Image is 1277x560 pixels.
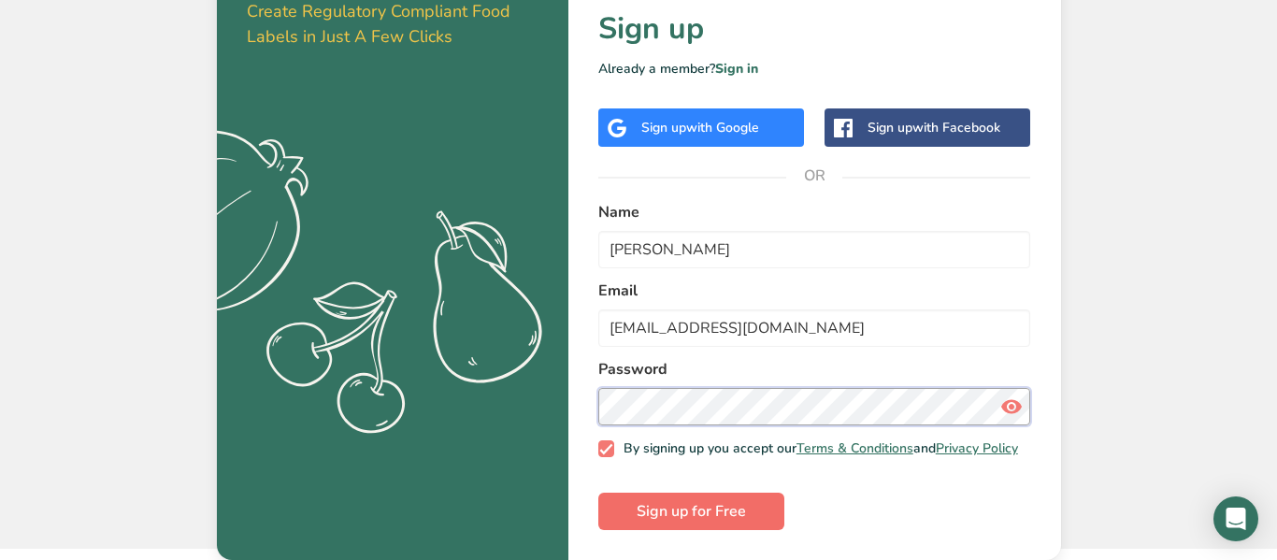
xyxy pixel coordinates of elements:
span: with Facebook [912,119,1000,136]
div: Sign up [641,118,759,137]
a: Privacy Policy [936,439,1018,457]
input: email@example.com [598,309,1031,347]
div: Open Intercom Messenger [1213,496,1258,541]
label: Password [598,358,1031,381]
a: Terms & Conditions [796,439,913,457]
span: Sign up for Free [637,500,746,523]
button: Sign up for Free [598,493,784,530]
label: Name [598,201,1031,223]
span: with Google [686,119,759,136]
span: By signing up you accept our and [614,440,1018,457]
span: OR [786,148,842,204]
p: Already a member? [598,59,1031,79]
a: Sign in [715,60,758,78]
h1: Sign up [598,7,1031,51]
input: John Doe [598,231,1031,268]
div: Sign up [868,118,1000,137]
label: Email [598,280,1031,302]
